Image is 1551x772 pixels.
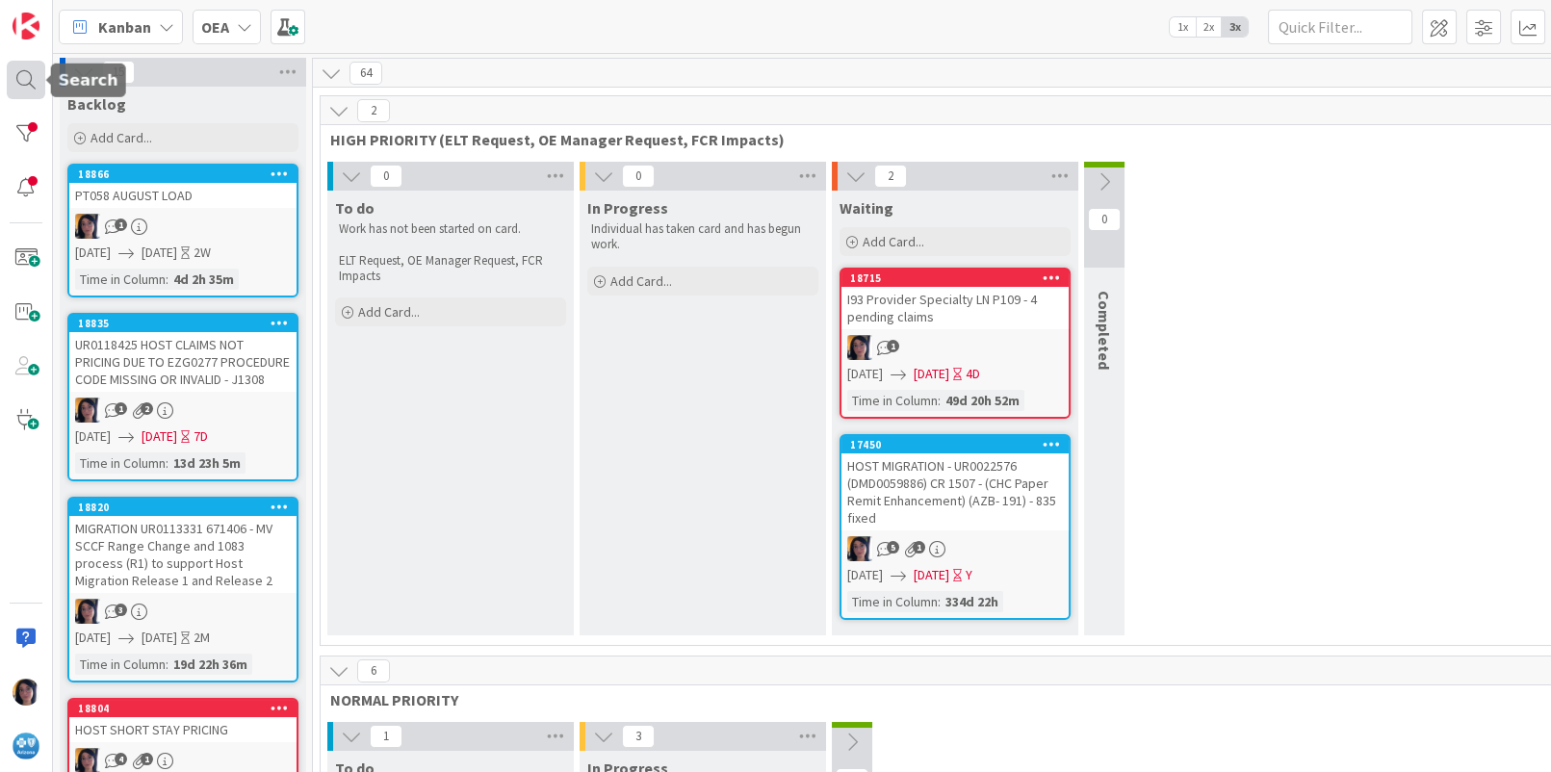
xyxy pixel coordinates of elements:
img: avatar [13,733,39,759]
span: In Progress [587,198,668,218]
span: 0 [1088,208,1121,231]
span: 15 [102,61,135,84]
div: 18820 [78,501,297,514]
a: 18820MIGRATION UR0113331 671406 - MV SCCF Range Change and 1083 process (R1) to support Host Migr... [67,497,298,682]
img: TC [847,335,872,360]
div: 18835 [69,315,297,332]
div: 18835UR0118425 HOST CLAIMS NOT PRICING DUE TO EZG0277 PROCEDURE CODE MISSING OR INVALID - J1308 [69,315,297,392]
p: Work has not been started on card. [339,221,562,237]
span: 64 [349,62,382,85]
img: TC [75,214,100,239]
span: Add Card... [358,303,420,321]
span: : [166,269,168,290]
span: [DATE] [914,565,949,585]
div: Time in Column [847,390,938,411]
span: Backlog [67,94,126,114]
div: TC [69,398,297,423]
span: [DATE] [847,565,883,585]
span: 3 [622,725,655,748]
span: Kanban [98,15,151,39]
div: 18804 [78,702,297,715]
span: Add Card... [863,233,924,250]
div: Time in Column [75,269,166,290]
div: Time in Column [847,591,938,612]
span: : [938,390,941,411]
div: 18866 [69,166,297,183]
span: : [938,591,941,612]
div: 17450HOST MIGRATION - UR0022576 (DMD0059886) CR 1507 - (CHC Paper Remit Enhancement) (AZB- 191) -... [841,436,1069,530]
span: 1 [913,541,925,553]
div: HOST SHORT STAY PRICING [69,717,297,742]
span: [DATE] [142,426,177,447]
div: 4D [966,364,980,384]
div: 4d 2h 35m [168,269,239,290]
span: 1x [1170,17,1196,37]
span: [DATE] [75,426,111,447]
img: TC [847,536,872,561]
div: 19d 22h 36m [168,654,252,675]
img: TC [13,679,39,706]
a: 17450HOST MIGRATION - UR0022576 (DMD0059886) CR 1507 - (CHC Paper Remit Enhancement) (AZB- 191) -... [840,434,1071,620]
div: Y [966,565,972,585]
span: 0 [370,165,402,188]
div: 7D [194,426,208,447]
div: 18715 [850,271,1069,285]
div: Time in Column [75,452,166,474]
span: Add Card... [90,129,152,146]
div: 2W [194,243,211,263]
div: 18866 [78,167,297,181]
div: TC [69,214,297,239]
div: 334d 22h [941,591,1003,612]
span: Completed [1095,291,1114,370]
span: 5 [887,541,899,553]
div: TC [69,599,297,624]
div: TC [841,335,1069,360]
span: [DATE] [847,364,883,384]
div: 18820MIGRATION UR0113331 671406 - MV SCCF Range Change and 1083 process (R1) to support Host Migr... [69,499,297,593]
input: Quick Filter... [1268,10,1412,44]
span: To do [335,198,375,218]
img: TC [75,599,100,624]
span: 1 [370,725,402,748]
span: 4 [115,753,127,765]
div: 18715I93 Provider Specialty LN P109 - 4 pending claims [841,270,1069,329]
a: 18866PT058 AUGUST LOADTC[DATE][DATE]2WTime in Column:4d 2h 35m [67,164,298,297]
div: PT058 AUGUST LOAD [69,183,297,208]
h5: Search [59,71,118,90]
span: 3x [1222,17,1248,37]
div: 2M [194,628,210,648]
span: 3 [115,604,127,616]
span: 1 [115,402,127,415]
span: [DATE] [142,628,177,648]
span: : [166,654,168,675]
span: 0 [622,165,655,188]
span: 2x [1196,17,1222,37]
div: 17450 [841,436,1069,453]
span: 1 [141,753,153,765]
div: Time in Column [75,654,166,675]
b: OEA [201,17,229,37]
span: : [166,452,168,474]
p: ELT Request, OE Manager Request, FCR Impacts [339,253,562,285]
span: [DATE] [75,628,111,648]
span: 2 [141,402,153,415]
div: 18715 [841,270,1069,287]
div: 18820 [69,499,297,516]
img: Visit kanbanzone.com [13,13,39,39]
div: 17450 [850,438,1069,451]
div: TC [841,536,1069,561]
div: 18804HOST SHORT STAY PRICING [69,700,297,742]
p: Individual has taken card and has begun work. [591,221,814,253]
img: TC [75,398,100,423]
span: Waiting [840,198,893,218]
div: 18835 [78,317,297,330]
div: MIGRATION UR0113331 671406 - MV SCCF Range Change and 1083 process (R1) to support Host Migration... [69,516,297,593]
div: I93 Provider Specialty LN P109 - 4 pending claims [841,287,1069,329]
a: 18835UR0118425 HOST CLAIMS NOT PRICING DUE TO EZG0277 PROCEDURE CODE MISSING OR INVALID - J1308TC... [67,313,298,481]
div: 18866PT058 AUGUST LOAD [69,166,297,208]
a: 18715I93 Provider Specialty LN P109 - 4 pending claimsTC[DATE][DATE]4DTime in Column:49d 20h 52m [840,268,1071,419]
span: [DATE] [914,364,949,384]
span: Add Card... [610,272,672,290]
span: 2 [874,165,907,188]
span: [DATE] [75,243,111,263]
